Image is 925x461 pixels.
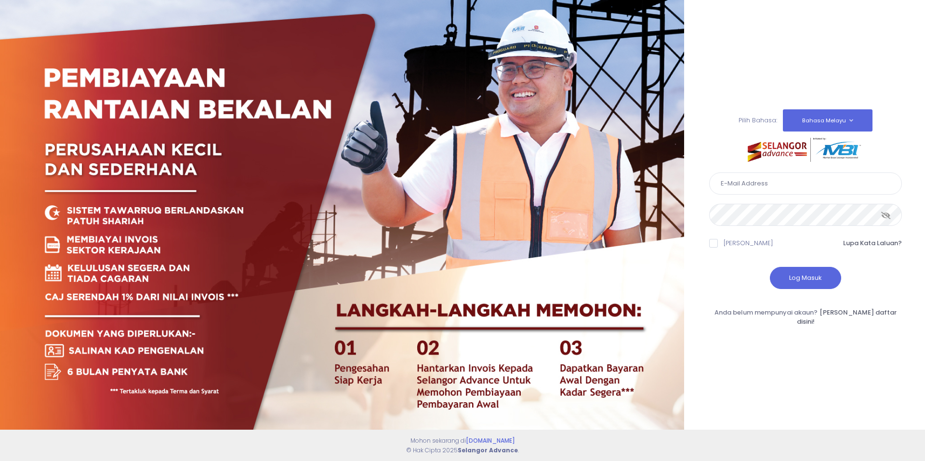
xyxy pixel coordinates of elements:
a: Lupa Kata Laluan? [843,238,902,248]
label: [PERSON_NAME] [724,238,773,248]
strong: Selangor Advance [458,446,518,454]
span: Anda belum mempunyai akaun? [714,308,818,317]
input: E-Mail Address [709,172,902,195]
img: selangor-advance.png [748,138,863,162]
span: Mohon sekarang di © Hak Cipta 2025 . [406,436,519,454]
a: [DOMAIN_NAME] [466,436,515,445]
button: Bahasa Melayu [783,109,872,132]
a: [PERSON_NAME] daftar disini! [797,308,897,327]
span: Pilih Bahasa: [739,116,777,125]
button: Log Masuk [770,267,841,289]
